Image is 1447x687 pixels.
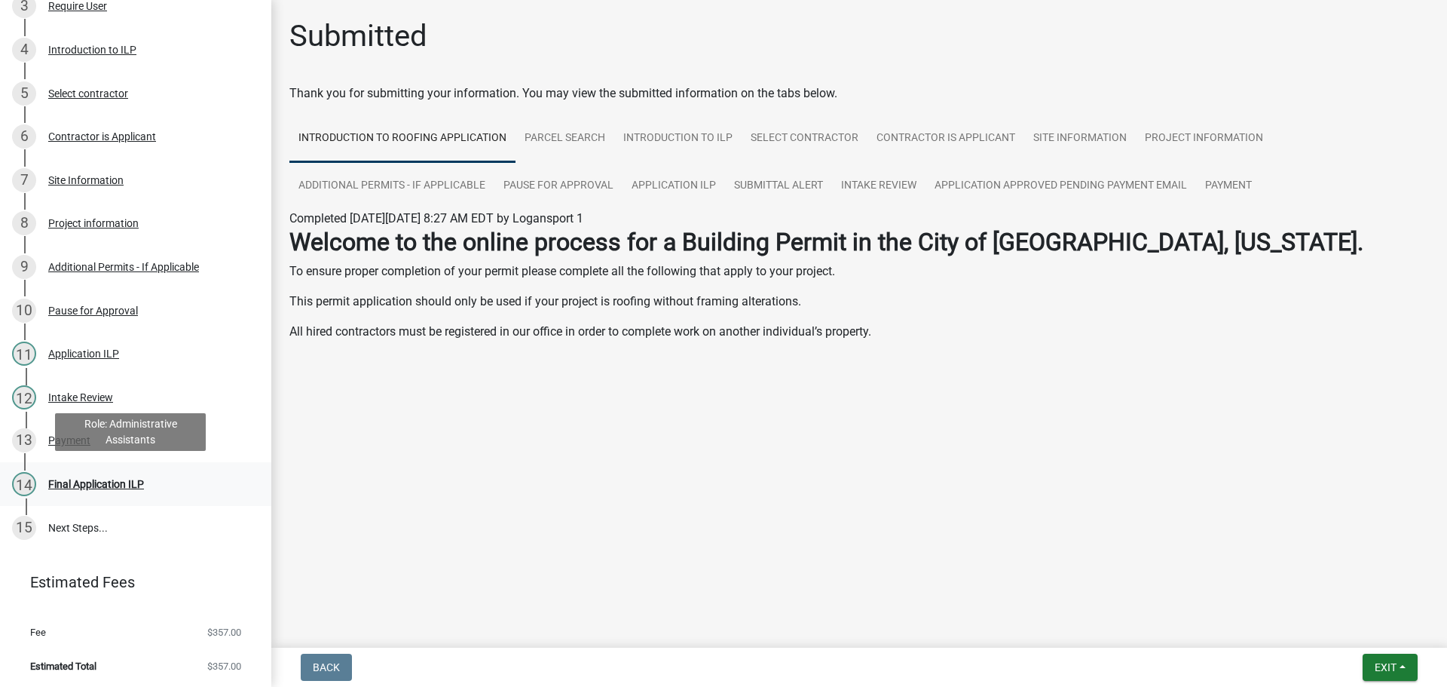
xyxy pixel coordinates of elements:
a: Select contractor [742,115,867,163]
div: 13 [12,428,36,452]
button: Back [301,654,352,681]
div: 6 [12,124,36,149]
a: Introduction to Roofing Application [289,115,515,163]
div: Select contractor [48,88,128,99]
div: 12 [12,385,36,409]
div: Introduction to ILP [48,44,136,55]
a: Payment [1196,162,1261,210]
div: Payment [48,435,90,446]
span: Exit [1375,661,1397,673]
div: 9 [12,255,36,279]
div: Project information [48,218,139,228]
span: Completed [DATE][DATE] 8:27 AM EDT by Logansport 1 [289,211,583,225]
span: Fee [30,627,46,637]
div: 4 [12,38,36,62]
a: Estimated Fees [12,567,247,597]
div: 10 [12,299,36,323]
p: To ensure proper completion of your permit please complete all the following that apply to your p... [289,262,1429,281]
div: Additional Permits - If Applicable [48,262,199,272]
div: 11 [12,342,36,366]
span: Estimated Total [30,661,96,671]
div: Final Application ILP [48,479,144,489]
div: Pause for Approval [48,305,138,316]
div: 14 [12,472,36,496]
div: Intake Review [48,392,113,403]
strong: Welcome to the online process for a Building Permit in the City of [GEOGRAPHIC_DATA], [US_STATE]. [289,228,1363,256]
span: Back [313,661,340,673]
div: Site Information [48,175,124,186]
p: All hired contractors must be registered in our office in order to complete work on another indiv... [289,323,1429,341]
a: Project information [1136,115,1272,163]
a: Site Information [1024,115,1136,163]
div: Role: Administrative Assistants [55,413,206,451]
span: $357.00 [207,661,241,671]
div: 8 [12,211,36,235]
a: Parcel search [515,115,614,163]
h1: Submitted [289,18,427,54]
span: $357.00 [207,627,241,637]
a: Contractor is Applicant [867,115,1024,163]
p: This permit application should only be used if your project is roofing without framing alterations. [289,293,1429,311]
div: 5 [12,81,36,106]
a: Pause for Approval [494,162,623,210]
div: Thank you for submitting your information. You may view the submitted information on the tabs below. [289,84,1429,103]
a: Introduction to ILP [614,115,742,163]
a: Application ILP [623,162,725,210]
button: Exit [1363,654,1418,681]
div: Application ILP [48,348,119,359]
a: Submittal Alert [725,162,832,210]
div: Contractor is Applicant [48,131,156,142]
div: Require User [48,1,107,11]
a: Application Approved Pending Payment Email [925,162,1196,210]
div: 15 [12,516,36,540]
a: Intake Review [832,162,925,210]
div: 7 [12,168,36,192]
a: Additional Permits - If Applicable [289,162,494,210]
